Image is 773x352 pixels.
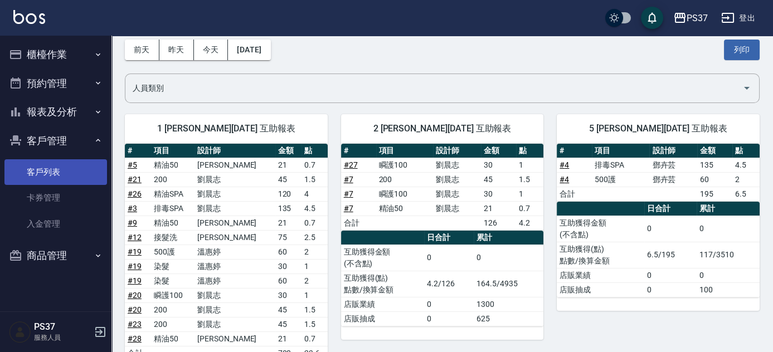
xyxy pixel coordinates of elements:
[697,158,732,172] td: 135
[125,40,159,60] button: 前天
[481,158,516,172] td: 30
[481,216,516,230] td: 126
[697,144,732,158] th: 金額
[697,187,732,201] td: 195
[649,158,697,172] td: 鄧卉芸
[474,311,543,326] td: 625
[302,317,328,331] td: 1.5
[302,216,328,230] td: 0.7
[424,297,474,311] td: 0
[557,282,644,297] td: 店販抽成
[560,175,569,184] a: #4
[302,245,328,259] td: 2
[376,158,433,172] td: 瞬護100
[128,160,137,169] a: #5
[195,172,275,187] td: 劉晨志
[275,158,302,172] td: 21
[557,187,592,201] td: 合計
[151,245,195,259] td: 500護
[151,273,195,288] td: 染髮
[687,11,708,25] div: PS37
[474,271,543,297] td: 164.5/4935
[195,230,275,245] td: [PERSON_NAME]
[151,230,195,245] td: 接髮洗
[474,245,543,271] td: 0
[275,172,302,187] td: 45
[275,245,302,259] td: 60
[128,247,142,256] a: #19
[195,245,275,259] td: 溫惠婷
[151,331,195,346] td: 精油50
[474,231,543,245] th: 累計
[151,317,195,331] td: 200
[424,245,474,271] td: 0
[195,259,275,273] td: 溫惠婷
[275,317,302,331] td: 45
[151,288,195,302] td: 瞬護100
[376,144,433,158] th: 項目
[275,201,302,216] td: 135
[4,69,107,98] button: 預約管理
[738,79,756,97] button: Open
[275,216,302,230] td: 21
[9,321,31,343] img: Person
[649,144,697,158] th: 設計師
[128,320,142,329] a: #23
[128,189,142,198] a: #26
[557,216,644,242] td: 互助獲得金額 (不含點)
[195,158,275,172] td: [PERSON_NAME]
[151,144,195,158] th: 項目
[516,187,544,201] td: 1
[424,231,474,245] th: 日合計
[275,331,302,346] td: 21
[732,158,760,172] td: 4.5
[481,201,516,216] td: 21
[302,144,328,158] th: 點
[344,189,353,198] a: #7
[516,201,544,216] td: 0.7
[341,144,376,158] th: #
[474,297,543,311] td: 1300
[732,187,760,201] td: 6.5
[516,216,544,230] td: 4.2
[151,172,195,187] td: 200
[732,172,760,187] td: 2
[275,144,302,158] th: 金額
[354,123,531,134] span: 2 [PERSON_NAME][DATE] 互助報表
[302,288,328,302] td: 1
[4,211,107,237] a: 入金管理
[570,123,746,134] span: 5 [PERSON_NAME][DATE] 互助報表
[644,282,697,297] td: 0
[194,40,229,60] button: 今天
[195,302,275,317] td: 劉晨志
[592,158,650,172] td: 排毒SPA
[644,216,697,242] td: 0
[195,331,275,346] td: [PERSON_NAME]
[644,242,697,268] td: 6.5/195
[424,311,474,326] td: 0
[644,202,697,216] th: 日合計
[275,230,302,245] td: 75
[376,187,433,201] td: 瞬護100
[592,172,650,187] td: 500護
[34,333,91,343] p: 服務人員
[341,297,424,311] td: 店販業績
[195,201,275,216] td: 劉晨志
[228,40,270,60] button: [DATE]
[341,245,424,271] td: 互助獲得金額 (不含點)
[4,185,107,211] a: 卡券管理
[433,172,481,187] td: 劉晨志
[195,273,275,288] td: 溫惠婷
[641,7,663,29] button: save
[4,97,107,126] button: 報表及分析
[732,144,760,158] th: 點
[275,259,302,273] td: 30
[376,172,433,187] td: 200
[669,7,712,30] button: PS37
[424,271,474,297] td: 4.2/126
[697,242,760,268] td: 117/3510
[724,40,760,60] button: 列印
[275,288,302,302] td: 30
[697,172,732,187] td: 60
[151,158,195,172] td: 精油50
